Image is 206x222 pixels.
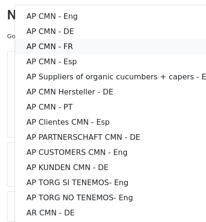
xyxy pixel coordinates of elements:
[7,33,120,40] small: Google Sheet:
[159,177,206,222] div: Chat-Widget
[159,177,206,222] iframe: Chat Widget
[7,7,199,23] h2: New Campaign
